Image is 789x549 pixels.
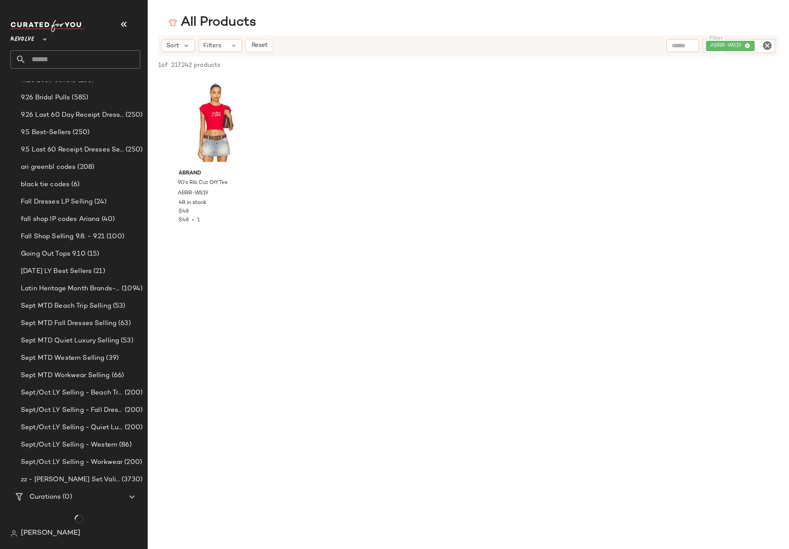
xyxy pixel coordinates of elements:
span: (0) [61,492,72,502]
span: 90's Rib Cut Off Tee [178,179,228,187]
span: (6) [70,180,80,190]
span: 9.5 Best-Sellers [21,128,71,138]
span: (3730) [120,475,143,485]
span: Curations [30,492,61,502]
span: (39) [104,353,119,363]
span: Going Out Tops 9.10 [21,249,86,259]
span: Sept MTD Workwear Selling [21,371,110,381]
span: Sept/Oct LY Selling - Fall Dresses [21,405,123,415]
img: svg%3e [169,18,177,27]
span: $48 [179,217,189,223]
i: Clear Filter [762,40,772,51]
span: Sept MTD Quiet Luxury Selling [21,336,119,346]
span: 1 of [158,61,168,70]
span: (63) [116,319,131,329]
span: [PERSON_NAME] [21,528,80,539]
span: Revolve [10,30,34,45]
span: 1 [197,217,200,223]
span: [DATE] LY Best Sellers [21,266,92,276]
span: 48 in stock [179,199,206,207]
span: (200) [123,423,143,433]
span: (250) [124,110,143,120]
span: ari greenbl codes [21,162,76,172]
span: (53) [111,301,126,311]
span: (200) [123,405,143,415]
span: (66) [110,371,124,381]
span: (40) [100,214,115,224]
span: Abrand [179,170,252,178]
span: (86) [117,440,132,450]
span: Sept MTD Western Selling [21,353,104,363]
img: ABRR-WS19_V1.jpg [172,79,259,166]
span: Sept/Oct LY Selling - Western [21,440,117,450]
span: (200) [123,388,143,398]
span: (208) [76,162,94,172]
span: (100) [105,232,124,242]
span: Fall Shop Selling 9.8. - 9.21 [21,232,105,242]
img: svg%3e [10,530,17,537]
img: cfy_white_logo.C9jOOHJF.svg [10,20,84,32]
span: (200) [123,457,142,467]
span: (1094) [120,284,143,294]
span: fall shop lP codes Ariana [21,214,100,224]
button: Reset [245,39,273,52]
span: (585) [70,93,88,103]
span: (15) [86,249,99,259]
span: Fall Dresses LP Selling [21,197,93,207]
span: (250) [124,145,143,155]
span: (250) [71,128,90,138]
span: 217,242 products [171,61,220,70]
span: Sort [166,41,179,50]
span: Reset [251,42,267,49]
span: Sept/Oct LY Selling - Quiet Luxe [21,423,123,433]
span: Latin Heritage Month Brands- DO NOT DELETE [21,284,120,294]
span: 9.5 Last 60 Receipt Dresses Selling [21,145,124,155]
div: All Products [169,14,256,31]
span: black tie codes [21,180,70,190]
span: • [189,217,197,223]
span: (21) [92,266,105,276]
span: ABRR-WS19 [178,190,208,197]
span: (24) [93,197,106,207]
span: Sept/Oct LY Selling - Beach Trip [21,388,123,398]
span: Sept MTD Beach Trip Selling [21,301,111,311]
span: ABRR-WS19 [710,42,745,50]
span: Filters [203,41,221,50]
span: Sept MTD Fall Dresses Selling [21,319,116,329]
span: Sept/Oct LY Selling - Workwear [21,457,123,467]
span: $48 [179,208,189,216]
span: 9.26 Bridal Pulls [21,93,70,103]
span: zz - [PERSON_NAME] Set Validation [21,475,120,485]
span: 9.26 Last 60 Day Receipt Dresses Selling [21,110,124,120]
span: (53) [119,336,133,346]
